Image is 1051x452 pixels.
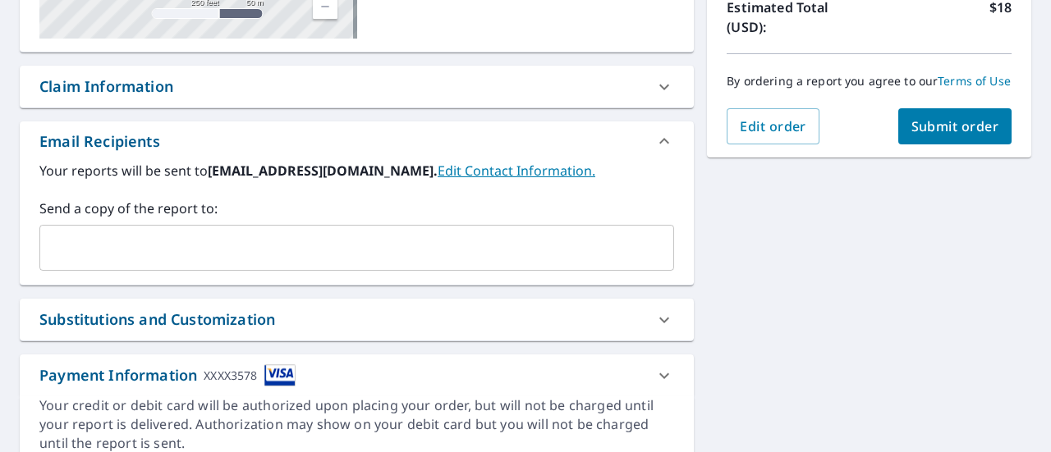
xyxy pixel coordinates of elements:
span: Submit order [911,117,999,135]
div: Claim Information [39,75,173,98]
button: Edit order [727,108,819,144]
p: By ordering a report you agree to our [727,74,1012,89]
span: Edit order [740,117,806,135]
label: Send a copy of the report to: [39,199,674,218]
div: Email Recipients [20,121,694,161]
a: Terms of Use [938,73,1011,89]
div: Substitutions and Customization [39,308,275,331]
img: cardImage [264,364,296,386]
button: Submit order [898,108,1012,144]
div: Claim Information [20,66,694,107]
a: EditContactInfo [438,162,595,180]
div: Payment Information [39,364,296,386]
div: Email Recipients [39,130,160,153]
label: Your reports will be sent to [39,161,674,180]
div: Substitutions and Customization [20,299,694,340]
div: Payment InformationXXXX3578cardImage [20,354,694,396]
div: XXXX3578 [204,364,257,386]
b: [EMAIL_ADDRESS][DOMAIN_NAME]. [208,162,438,180]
